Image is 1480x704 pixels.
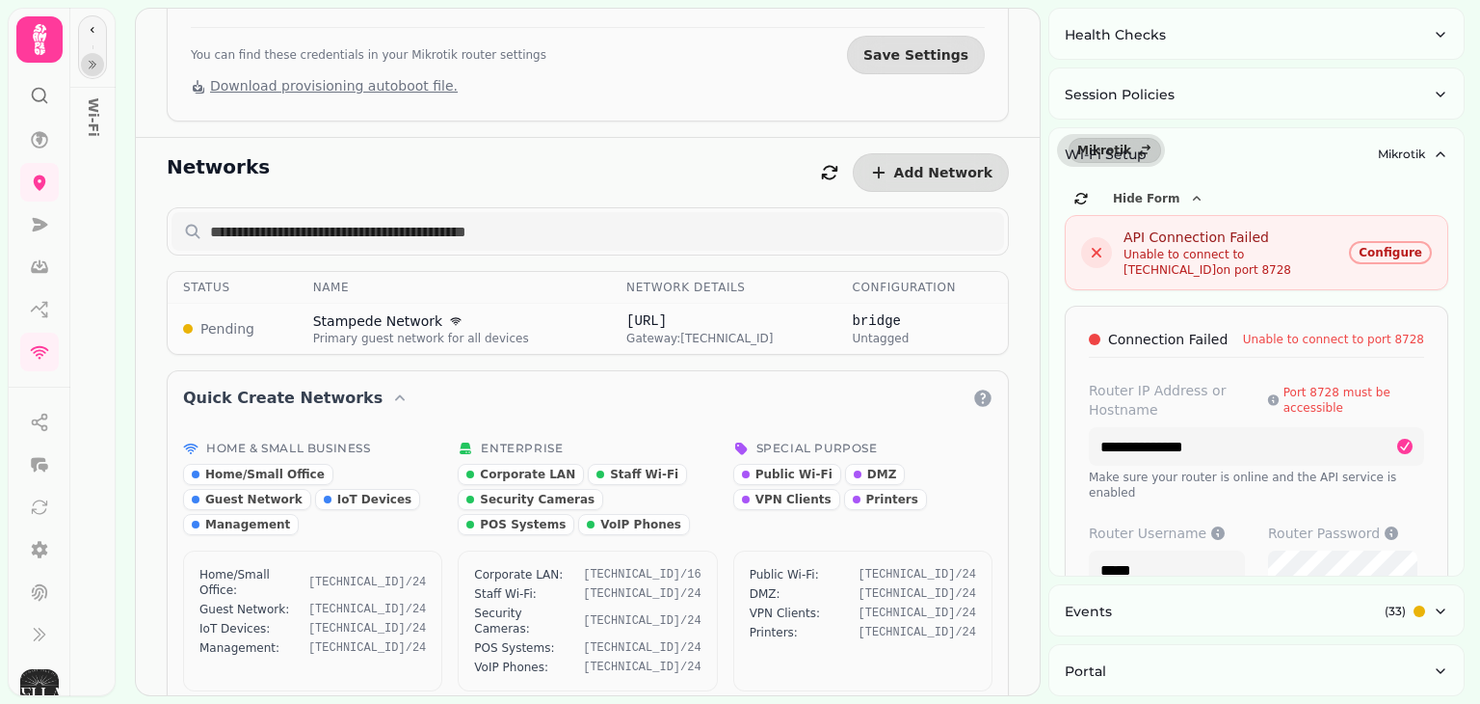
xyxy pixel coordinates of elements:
span: bridge [853,311,992,331]
button: DMZ [845,464,906,485]
span: [TECHNICAL_ID] /24 [308,621,426,636]
p: Session Policies [1065,85,1175,104]
span: Staff Wi-Fi : [474,586,536,602]
p: Quick Create Networks [183,387,383,410]
span: [TECHNICAL_ID] /24 [859,586,976,602]
span: Management : [199,640,279,656]
span: Guest Network : [199,602,289,617]
button: Hide Form [1105,187,1212,210]
span: VoIP Phones : [474,660,548,675]
th: Configuration [837,272,1008,304]
button: Configure [1349,241,1432,264]
button: Corporate LAN [458,464,584,485]
p: Wi-Fi [76,83,111,128]
span: [TECHNICAL_ID] /24 [583,640,700,656]
span: [TECHNICAL_ID] /24 [859,606,976,621]
span: [TECHNICAL_ID] /24 [308,640,426,656]
span: [TECHNICAL_ID] /24 [583,660,700,675]
span: DMZ [867,469,897,480]
button: Portal [1049,645,1464,697]
span: POS Systems [480,519,566,530]
span: Management [205,519,290,530]
span: Printers : [750,625,798,640]
p: Portal [1065,662,1106,681]
button: Guest Network [183,489,311,510]
button: Session Policies [1049,68,1464,121]
span: POS Systems : [474,640,554,656]
button: Add Network [853,153,1009,192]
span: [TECHNICAL_ID] /24 [859,625,976,640]
span: VoIP Phones [600,519,681,530]
th: Network Details [611,272,836,304]
span: Port 8728 must be accessible [1283,385,1424,416]
h4: Enterprise [481,441,563,456]
label: Router IP Address or Hostname [1089,381,1424,420]
span: Hide Form [1113,193,1179,204]
div: Unable to connect to port 8728 [1243,332,1424,347]
span: Staff Wi-Fi [610,469,678,480]
p: Health Checks [1065,25,1166,44]
span: Save Settings [863,48,968,62]
span: Home/Small Office : [199,567,301,598]
span: Gateway: [TECHNICAL_ID] [626,331,821,346]
span: VPN Clients [755,494,832,505]
span: [TECHNICAL_ID] /24 [859,567,976,582]
span: Guest Network [205,494,303,505]
button: Public Wi-Fi [733,464,841,485]
p: Wi-Fi Setup [1065,145,1147,164]
h2: Networks [167,153,270,180]
span: Add Network [894,166,992,179]
span: [TECHNICAL_ID] /16 [583,567,700,582]
button: Home/Small Office [183,464,333,485]
div: Unable to connect to [TECHNICAL_ID] on port 8728 [1123,247,1349,278]
span: [TECHNICAL_ID] /24 [308,602,426,617]
th: Status [168,272,298,304]
button: VoIP Phones [578,514,690,535]
span: Download provisioning autoboot file. [210,78,458,94]
button: Health Checks [1049,9,1464,61]
span: [URL] [626,311,821,331]
p: Events [1065,602,1112,621]
th: Name [298,272,611,304]
span: Untagged [853,331,992,346]
span: Configure [1359,247,1422,258]
span: Connection Failed [1108,330,1228,349]
button: Save Settings [847,36,985,74]
span: Printers [866,494,918,505]
span: IoT Devices : [199,621,270,636]
label: Router Password [1268,524,1424,543]
span: Primary guest network for all devices [313,331,595,346]
div: You can find these credentials in your Mikrotik router settings [191,47,546,63]
p: Mikrotik [1378,147,1425,162]
span: [TECHNICAL_ID] /24 [308,575,426,590]
span: [TECHNICAL_ID] /24 [583,613,700,629]
span: Public Wi-Fi [755,469,832,480]
span: Corporate LAN : [474,567,563,582]
button: VPN Clients [733,489,840,510]
button: Events(33) [1049,585,1464,637]
span: [TECHNICAL_ID] /24 [583,586,700,602]
p: Make sure your router is online and the API service is enabled [1089,470,1424,501]
button: POS Systems [458,514,574,535]
button: Staff Wi-Fi [588,464,687,485]
a: Download provisioning autoboot file. [191,78,458,94]
span: Public Wi-Fi : [750,567,819,582]
label: Router Username [1089,524,1245,543]
h4: Special Purpose [756,441,878,456]
span: DMZ : [750,586,780,602]
span: Pending [200,319,254,338]
p: ( 33 ) [1385,604,1406,619]
span: Home/Small Office [205,469,325,480]
button: Wi-Fi SetupMikrotik [1049,128,1464,180]
button: Management [183,514,299,535]
button: Printers [844,489,927,510]
div: API Connection Failed [1123,228,1349,247]
span: Security Cameras [480,494,595,505]
span: Stampede Network [313,311,443,331]
span: Corporate LAN [480,469,575,480]
span: VPN Clients : [750,606,820,621]
button: Security Cameras [458,489,603,510]
h4: Home & Small Business [206,441,371,456]
span: IoT Devices [337,494,412,505]
button: IoT Devices [315,489,421,510]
